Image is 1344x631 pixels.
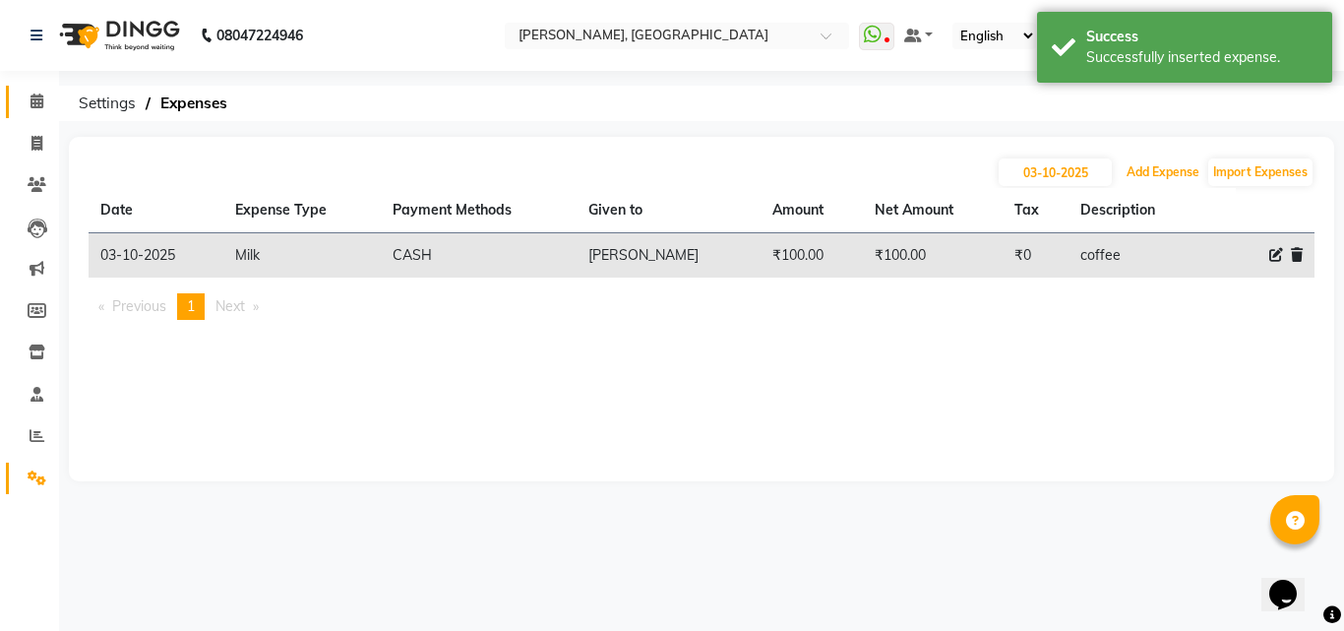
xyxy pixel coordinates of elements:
[112,297,166,315] span: Previous
[1003,188,1069,233] th: Tax
[187,297,195,315] span: 1
[863,188,1004,233] th: Net Amount
[761,233,863,279] td: ₹100.00
[223,233,381,279] td: Milk
[381,233,577,279] td: CASH
[1261,552,1324,611] iframe: chat widget
[1086,27,1317,47] div: Success
[1086,47,1317,68] div: Successfully inserted expense.
[69,86,146,121] span: Settings
[151,86,237,121] span: Expenses
[1069,188,1203,233] th: Description
[1003,233,1069,279] td: ₹0
[50,8,185,63] img: logo
[863,233,1004,279] td: ₹100.00
[89,188,223,233] th: Date
[215,297,245,315] span: Next
[577,188,760,233] th: Given to
[761,188,863,233] th: Amount
[381,188,577,233] th: Payment Methods
[1208,158,1313,186] button: Import Expenses
[1122,158,1204,186] button: Add Expense
[223,188,381,233] th: Expense Type
[89,293,1314,320] nav: Pagination
[999,158,1112,186] input: PLACEHOLDER.DATE
[1069,233,1203,279] td: coffee
[89,233,223,279] td: 03-10-2025
[216,8,303,63] b: 08047224946
[577,233,760,279] td: [PERSON_NAME]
